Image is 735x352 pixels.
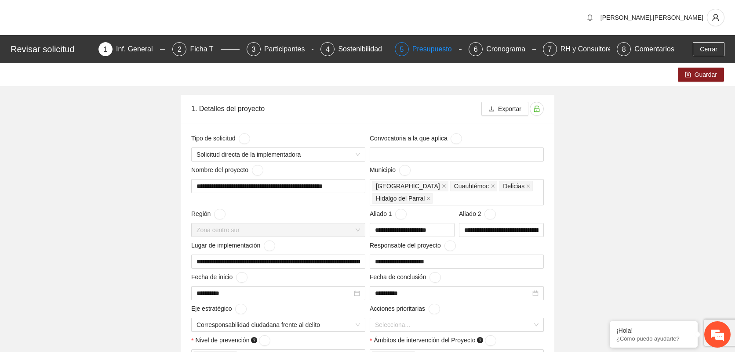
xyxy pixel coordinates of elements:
[239,133,250,144] button: Tipo de solicitud
[484,209,496,219] button: Aliado 2
[104,46,108,53] span: 1
[196,148,360,161] span: Solicitud directa de la implementadora
[191,209,226,219] span: Región
[400,46,404,53] span: 5
[622,46,626,53] span: 8
[191,304,247,314] span: Eje estratégico
[469,42,535,56] div: 6Cronograma
[370,241,456,251] span: Responsable del proyecto
[195,335,270,346] span: Nivel de prevención
[560,42,622,56] div: RH y Consultores
[678,68,724,82] button: saveGuardar
[477,337,483,343] span: question-circle
[191,165,263,176] span: Nombre del proyecto
[399,165,411,176] button: Municipio
[178,46,182,53] span: 2
[503,181,524,191] span: Delicias
[498,104,521,114] span: Exportar
[429,272,441,283] button: Fecha de conclusión
[370,133,462,144] span: Convocatoria a la que aplica
[395,209,407,219] button: Aliado 1
[543,42,610,56] div: 7RH y Consultores
[376,194,425,203] span: Hidalgo del Parral
[600,14,703,21] span: [PERSON_NAME].[PERSON_NAME]
[116,42,160,56] div: Inf. General
[583,11,597,25] button: bell
[700,44,717,54] span: Cerrar
[488,106,495,113] span: download
[252,165,263,176] button: Nombre del proyecto
[214,209,226,219] button: Región
[474,46,478,53] span: 6
[707,14,724,22] span: user
[196,223,360,237] span: Zona centro sur
[499,181,533,191] span: Delicias
[11,42,93,56] div: Revisar solicitud
[372,181,448,191] span: Chihuahua
[372,193,433,204] span: Hidalgo del Parral
[634,42,674,56] div: Comentarios
[144,4,165,25] div: Minimizar ventana de chat en vivo
[459,209,496,219] span: Aliado 2
[530,105,543,112] span: unlock
[191,241,275,251] span: Lugar de implementación
[526,184,531,188] span: close
[530,102,544,116] button: unlock
[172,42,239,56] div: 2Ficha T
[326,46,330,53] span: 4
[412,42,459,56] div: Presupuesto
[338,42,389,56] div: Sostenibilidad
[191,133,250,144] span: Tipo de solicitud
[486,42,532,56] div: Cronograma
[374,335,496,346] span: Ámbitos de intervención del Proyecto
[583,14,597,21] span: bell
[616,335,691,342] p: ¿Cómo puedo ayudarte?
[616,327,691,334] div: ¡Hola!
[370,304,440,314] span: Acciones prioritarias
[251,46,255,53] span: 3
[4,240,167,270] textarea: Escriba su mensaje y pulse “Intro”
[236,272,247,283] button: Fecha de inicio
[46,45,148,56] div: Chatee con nosotros ahora
[376,181,440,191] span: [GEOGRAPHIC_DATA]
[191,272,247,283] span: Fecha de inicio
[190,42,220,56] div: Ficha T
[251,337,257,343] span: question-circle
[454,181,489,191] span: Cuauhtémoc
[442,184,446,188] span: close
[370,209,407,219] span: Aliado 1
[264,241,275,251] button: Lugar de implementación
[370,165,411,176] span: Municipio
[695,70,717,79] span: Guardar
[191,96,481,121] div: 1. Detalles del proyecto
[320,42,387,56] div: 4Sostenibilidad
[485,335,496,346] button: Ámbitos de intervención del Proyecto question-circle
[259,335,270,346] button: Nivel de prevención question-circle
[196,318,360,331] span: Corresponsabilidad ciudadana frente al delito
[481,102,528,116] button: downloadExportar
[235,304,247,314] button: Eje estratégico
[685,72,691,79] span: save
[51,117,121,206] span: Estamos en línea.
[370,272,441,283] span: Fecha de conclusión
[707,9,724,26] button: user
[426,196,431,201] span: close
[548,46,552,53] span: 7
[491,184,495,188] span: close
[264,42,312,56] div: Participantes
[395,42,462,56] div: 5Presupuesto
[693,42,724,56] button: Cerrar
[247,42,313,56] div: 3Participantes
[451,133,462,144] button: Convocatoria a la que aplica
[444,241,456,251] button: Responsable del proyecto
[429,304,440,314] button: Acciones prioritarias
[617,42,674,56] div: 8Comentarios
[98,42,165,56] div: 1Inf. General
[450,181,497,191] span: Cuauhtémoc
